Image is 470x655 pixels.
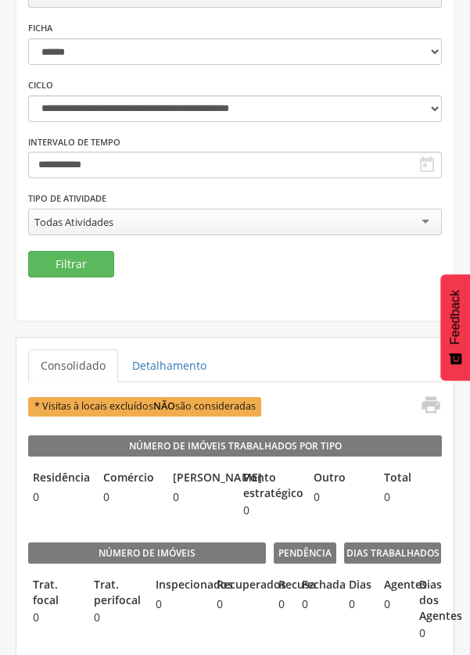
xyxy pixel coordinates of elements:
[297,577,313,595] legend: Fechada
[344,542,442,564] legend: Dias Trabalhados
[120,349,219,382] a: Detalhamento
[28,192,106,205] label: Tipo de Atividade
[344,596,371,612] span: 0
[410,394,441,420] a: 
[274,577,289,595] legend: Recusa
[212,577,265,595] legend: Recuperados
[414,577,441,624] legend: Dias dos Agentes
[89,577,142,608] legend: Trat. perifocal
[28,435,442,457] legend: Número de Imóveis Trabalhados por Tipo
[414,625,441,641] span: 0
[448,290,462,345] span: Feedback
[28,251,114,277] button: Filtrar
[168,489,231,505] span: 0
[379,470,442,488] legend: Total
[151,577,204,595] legend: Inspecionados
[28,542,266,564] legend: Número de imóveis
[168,470,231,488] legend: [PERSON_NAME]
[440,274,470,381] button: Feedback - Mostrar pesquisa
[99,489,161,505] span: 0
[274,542,336,564] legend: Pendência
[297,596,313,612] span: 0
[99,470,161,488] legend: Comércio
[379,489,442,505] span: 0
[28,136,120,149] label: Intervalo de Tempo
[309,470,371,488] legend: Outro
[153,399,175,413] b: NÃO
[151,596,204,612] span: 0
[212,596,265,612] span: 0
[344,577,371,595] legend: Dias
[28,349,118,382] a: Consolidado
[239,503,301,518] span: 0
[28,470,91,488] legend: Residência
[239,470,301,501] legend: Ponto estratégico
[274,596,289,612] span: 0
[418,156,436,174] i: 
[309,489,371,505] span: 0
[28,22,52,34] label: Ficha
[379,577,407,595] legend: Agentes
[379,596,407,612] span: 0
[419,394,441,416] i: 
[34,215,113,229] div: Todas Atividades
[28,489,91,505] span: 0
[28,79,53,91] label: Ciclo
[28,577,81,608] legend: Trat. focal
[28,397,261,417] span: * Visitas à locais excluídos são consideradas
[89,610,142,625] span: 0
[28,610,81,625] span: 0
